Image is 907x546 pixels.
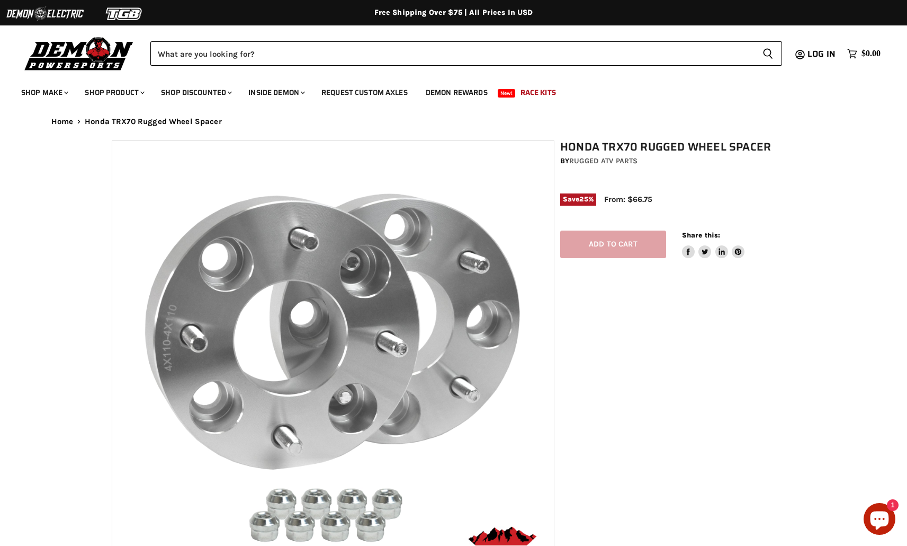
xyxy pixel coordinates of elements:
span: $0.00 [861,49,881,59]
a: $0.00 [842,46,886,61]
span: Log in [807,47,836,60]
a: Shop Discounted [153,82,238,103]
ul: Main menu [13,77,878,103]
a: Race Kits [513,82,564,103]
h1: Honda TRX70 Rugged Wheel Spacer [560,140,802,154]
span: From: $66.75 [604,195,652,204]
a: Inside Demon [240,82,311,103]
a: Log in [803,49,842,59]
span: Honda TRX70 Rugged Wheel Spacer [85,117,222,126]
div: Free Shipping Over $75 | All Prices In USD [30,8,877,17]
span: Share this: [682,231,720,239]
a: Shop Make [13,82,75,103]
span: 25 [579,195,588,203]
a: Demon Rewards [418,82,496,103]
a: Rugged ATV Parts [569,156,637,165]
div: by [560,155,802,167]
span: Save % [560,193,596,205]
a: Shop Product [77,82,151,103]
img: Demon Powersports [21,34,137,72]
input: Search [150,41,754,66]
nav: Breadcrumbs [30,117,877,126]
button: Search [754,41,782,66]
img: Demon Electric Logo 2 [5,4,85,24]
img: TGB Logo 2 [85,4,164,24]
aside: Share this: [682,231,745,259]
form: Product [150,41,782,66]
a: Request Custom Axles [313,82,416,103]
a: Home [51,117,74,126]
span: New! [498,89,516,98]
inbox-online-store-chat: Shopify online store chat [860,503,899,538]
